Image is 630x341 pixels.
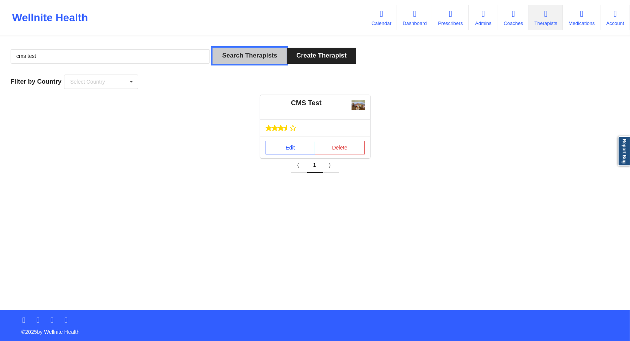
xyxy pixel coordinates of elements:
input: Search Keywords [11,49,210,64]
button: Search Therapists [213,48,287,64]
a: Edit [266,141,316,154]
a: Next item [323,158,339,173]
div: Pagination Navigation [291,158,339,173]
a: Dashboard [397,5,432,30]
a: Medications [563,5,600,30]
img: 6af844d4-5599-4158-918e-504e7ef58dd4be9996ffcb3f03772e31c30f7718bb30.jpg [352,100,365,110]
a: Prescribers [432,5,468,30]
a: 1 [307,158,323,173]
a: Previous item [291,158,307,173]
a: Therapists [529,5,563,30]
button: Delete [315,141,365,154]
div: Select Country [70,79,105,84]
button: Create Therapist [287,48,356,64]
div: CMS Test [266,99,365,107]
a: Report Bug [618,136,630,166]
a: Coaches [498,5,529,30]
a: Account [600,5,630,30]
p: © 2025 by Wellnite Health [16,323,614,336]
span: Filter by Country [11,78,61,85]
a: Admins [469,5,498,30]
a: Calendar [366,5,397,30]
